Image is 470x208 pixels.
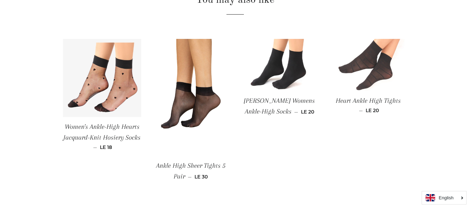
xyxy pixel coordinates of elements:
a: Ankle High Sheer Tights 5 Pair — LE 30 [152,156,230,187]
span: — [294,109,298,115]
a: [PERSON_NAME] Womens Ankle-High Socks — LE 20 [240,91,319,122]
i: English [439,195,454,200]
a: English [425,194,463,201]
span: LE 20 [301,109,314,115]
span: Heart Ankle High Tights [336,97,401,105]
span: LE 30 [194,174,208,180]
span: — [359,107,363,114]
a: Heart Ankle High Tights — LE 20 [329,91,407,119]
span: LE 20 [366,107,379,114]
span: Women's Ankle-High Hearts Jacquard-Knit Hosiery Socks [63,123,141,141]
a: Women's Ankle-High Hearts Jacquard-Knit Hosiery Socks — LE 18 [63,117,141,157]
span: — [93,144,97,150]
span: LE 18 [100,144,112,150]
span: — [188,174,192,180]
span: Ankle High Sheer Tights 5 Pair [156,162,225,180]
span: [PERSON_NAME] Womens Ankle-High Socks [244,97,315,115]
